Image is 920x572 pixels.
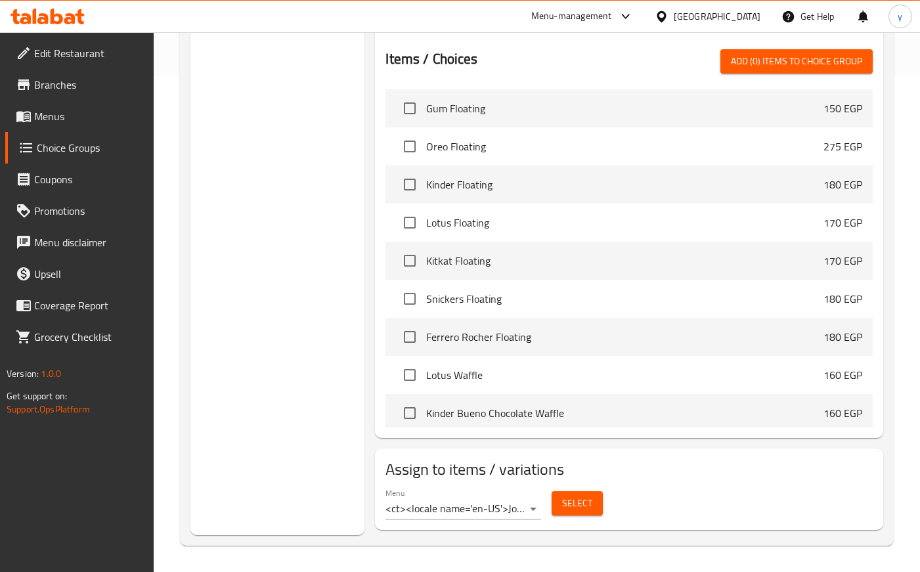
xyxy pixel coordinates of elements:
span: Get support on: [7,387,67,405]
span: Add (0) items to choice group [731,53,862,70]
span: Upsell [34,266,143,282]
p: 275 EGP [823,139,862,154]
span: Select choice [396,323,424,351]
span: Menu disclaimer [34,234,143,250]
a: Grocery Checklist [5,321,154,353]
span: y [898,9,902,24]
p: 170 EGP [823,215,862,231]
a: Menus [5,100,154,132]
span: Kitkat Floating [426,253,823,269]
div: Menu-management [531,9,612,24]
span: Select choice [396,285,424,313]
span: Snickers Floating [426,291,823,307]
p: 150 EGP [823,100,862,116]
a: Choice Groups [5,132,154,164]
a: Branches [5,69,154,100]
span: Select choice [396,361,424,389]
span: Branches [34,77,143,93]
p: 160 EGP [823,405,862,421]
span: Kinder Bueno Chocolate Waffle [426,405,823,421]
span: Select choice [396,247,424,275]
span: Select [562,495,592,512]
span: Grocery Checklist [34,329,143,345]
span: Lotus Waffle [426,367,823,383]
span: Select choice [396,209,424,236]
h2: Items / Choices [385,49,477,69]
a: Menu disclaimer [5,227,154,258]
span: Edit Restaurant [34,45,143,61]
a: Upsell [5,258,154,290]
span: Coupons [34,171,143,187]
p: 160 EGP [823,367,862,383]
p: 170 EGP [823,253,862,269]
span: Lotus Floating [426,215,823,231]
a: Support.OpsPlatform [7,401,90,418]
span: Version: [7,365,39,382]
button: Select [552,491,603,516]
p: 180 EGP [823,291,862,307]
span: Select choice [396,399,424,427]
button: Add (0) items to choice group [720,49,873,74]
a: Coverage Report [5,290,154,321]
span: Select choice [396,95,424,122]
span: Coverage Report [34,297,143,313]
a: Edit Restaurant [5,37,154,69]
a: Promotions [5,195,154,227]
span: 1.0.0 [41,365,61,382]
span: Ferrero Rocher Floating [426,329,823,345]
span: Promotions [34,203,143,219]
p: 180 EGP [823,177,862,192]
h2: Assign to items / variations [385,459,873,480]
span: Select choice [396,171,424,198]
div: <ct><locale name='en-US'>Joosy & Frozze </locale><locale name='ar-KW'></locale></ct>(Inactive) [385,498,541,519]
div: [GEOGRAPHIC_DATA] [674,9,760,24]
span: Choice Groups [37,140,143,156]
span: Select choice [396,133,424,160]
span: Menus [34,108,143,124]
span: Gum Floating [426,100,823,116]
a: Coupons [5,164,154,195]
span: Kinder Floating [426,177,823,192]
label: Menu [385,489,405,496]
span: Oreo Floating [426,139,823,154]
p: 180 EGP [823,329,862,345]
